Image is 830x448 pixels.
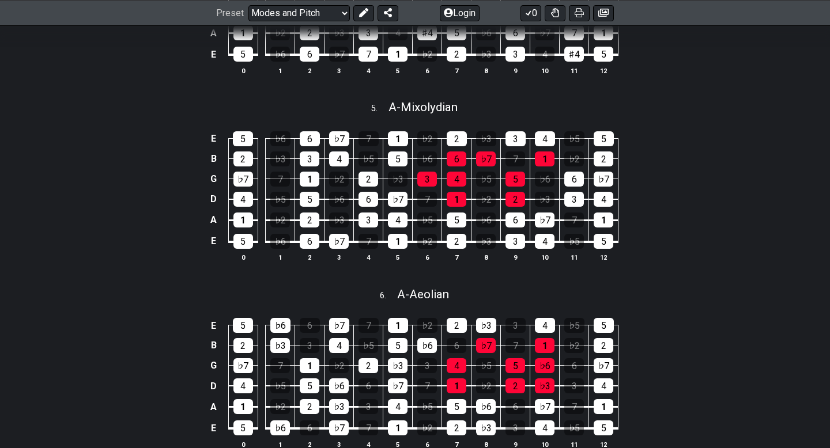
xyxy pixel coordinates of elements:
[388,318,408,333] div: 1
[300,378,319,393] div: 5
[505,378,525,393] div: 2
[564,358,584,373] div: 6
[594,192,613,207] div: 4
[564,47,584,62] div: ♯4
[233,25,253,40] div: 1
[530,252,560,264] th: 10
[300,318,320,333] div: 6
[233,131,253,146] div: 5
[594,151,613,166] div: 2
[359,318,379,333] div: 7
[471,64,501,77] th: 8
[417,378,437,393] div: 7
[359,378,378,393] div: 6
[359,192,378,207] div: 6
[447,234,466,249] div: 2
[300,131,320,146] div: 6
[207,230,221,252] td: E
[535,358,554,373] div: ♭6
[447,338,466,353] div: 6
[329,399,349,414] div: ♭3
[233,212,253,227] div: 1
[447,420,466,435] div: 2
[417,192,437,207] div: 7
[207,316,221,336] td: E
[505,192,525,207] div: 2
[388,192,408,207] div: ♭7
[569,5,590,21] button: Print
[447,378,466,393] div: 1
[300,358,319,373] div: 1
[295,64,325,77] th: 2
[594,172,613,187] div: ♭7
[359,151,378,166] div: ♭5
[270,151,290,166] div: ♭3
[270,25,290,40] div: ♭2
[388,100,458,114] span: A - Mixolydian
[353,5,374,21] button: Edit Preset
[270,338,290,353] div: ♭3
[476,131,496,146] div: ♭3
[270,420,290,435] div: ♭6
[505,151,525,166] div: 7
[505,420,525,435] div: 3
[207,44,221,66] td: E
[300,192,319,207] div: 5
[388,399,408,414] div: 4
[505,25,525,40] div: 6
[594,338,613,353] div: 2
[295,252,325,264] th: 2
[359,399,378,414] div: 3
[501,252,530,264] th: 9
[447,212,466,227] div: 5
[388,131,408,146] div: 1
[413,252,442,264] th: 6
[594,378,613,393] div: 4
[266,252,295,264] th: 1
[207,396,221,417] td: A
[535,25,554,40] div: ♭7
[505,338,525,353] div: 7
[300,151,319,166] div: 3
[388,420,408,435] div: 1
[329,131,349,146] div: ♭7
[359,212,378,227] div: 3
[505,131,526,146] div: 3
[594,420,613,435] div: 5
[233,338,253,353] div: 2
[233,378,253,393] div: 4
[476,378,496,393] div: ♭2
[417,399,437,414] div: ♭5
[564,151,584,166] div: ♭2
[442,64,471,77] th: 7
[505,234,525,249] div: 3
[535,131,555,146] div: 4
[329,151,349,166] div: 4
[388,212,408,227] div: 4
[300,172,319,187] div: 1
[417,358,437,373] div: 3
[300,399,319,414] div: 2
[476,420,496,435] div: ♭3
[447,192,466,207] div: 1
[417,47,437,62] div: ♭2
[270,131,290,146] div: ♭6
[417,234,437,249] div: ♭2
[233,318,253,333] div: 5
[359,420,378,435] div: 7
[594,399,613,414] div: 1
[388,378,408,393] div: ♭7
[476,212,496,227] div: ♭6
[207,375,221,396] td: D
[564,25,584,40] div: 7
[233,172,253,187] div: ♭7
[476,172,496,187] div: ♭5
[388,338,408,353] div: 5
[417,318,437,333] div: ♭2
[270,47,290,62] div: ♭6
[564,131,584,146] div: ♭5
[329,47,349,62] div: ♭7
[388,25,408,40] div: 4
[383,64,413,77] th: 5
[207,417,221,439] td: E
